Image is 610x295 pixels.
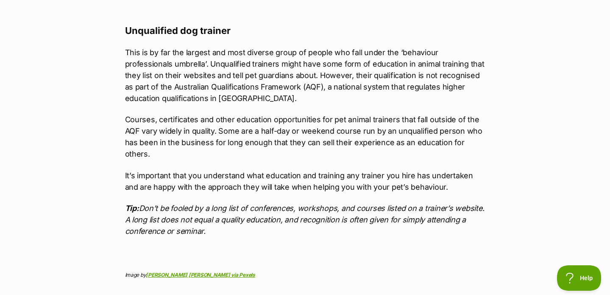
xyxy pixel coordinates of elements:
[125,25,485,37] h3: Unqualified dog trainer
[125,170,485,193] p: It’s important that you understand what education and training any trainer you hire has undertake...
[146,272,255,278] a: [PERSON_NAME] [PERSON_NAME] via Pexels
[125,47,485,104] p: This is by far the largest and most diverse group of people who fall under the ‘behaviour profess...
[557,265,602,291] iframe: Help Scout Beacon - Open
[125,272,255,278] span: Image by
[125,204,139,213] strong: Tip:
[125,204,485,236] em: Don’t be fooled by a long list of conferences, workshops, and courses listed on a trainer’s websi...
[125,114,485,160] p: Courses, certificates and other education opportunities for pet animal trainers that fall outside...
